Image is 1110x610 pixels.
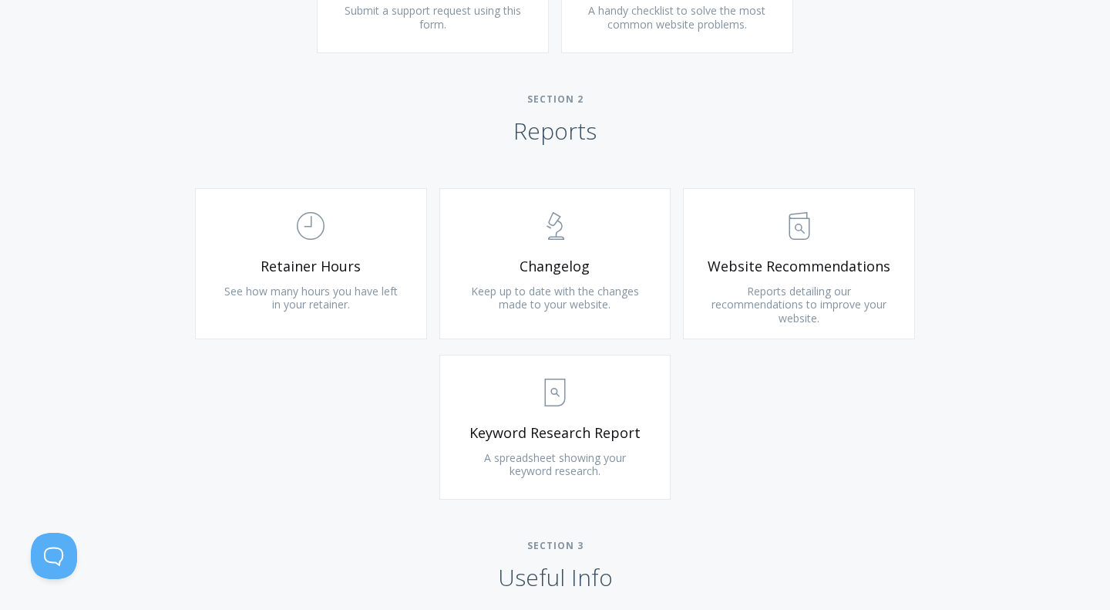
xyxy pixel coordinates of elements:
span: A handy checklist to solve the most common website problems. [588,3,765,32]
iframe: Toggle Customer Support [31,533,77,579]
span: See how many hours you have left in your retainer. [224,284,398,312]
a: Changelog Keep up to date with the changes made to your website. [439,188,671,339]
span: Retainer Hours [219,258,403,275]
span: Website Recommendations [707,258,891,275]
span: Keep up to date with the changes made to your website. [471,284,639,312]
span: Reports detailing our recommendations to improve your website. [711,284,886,325]
a: Keyword Research Report A spreadsheet showing your keyword research. [439,355,671,500]
span: Changelog [463,258,647,275]
span: Keyword Research Report [463,424,647,442]
a: Website Recommendations Reports detailing our recommendations to improve your website. [683,188,915,339]
a: Retainer Hours See how many hours you have left in your retainer. [195,188,427,339]
span: A spreadsheet showing your keyword research. [484,450,626,479]
span: Submit a support request using this form. [345,3,521,32]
